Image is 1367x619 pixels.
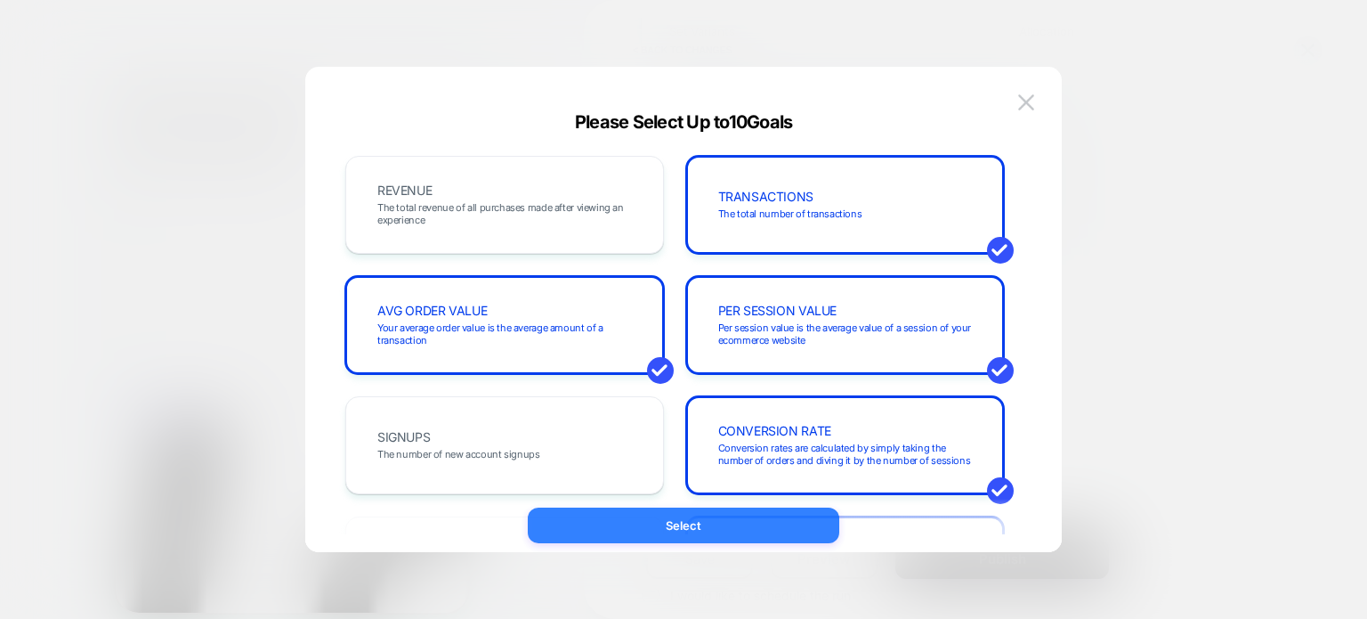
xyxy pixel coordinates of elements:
[528,508,839,543] button: Select
[1018,94,1034,110] img: close
[718,442,973,467] span: Conversion rates are calculated by simply taking the number of orders and diving it by the number...
[718,208,862,220] span: The total number of transactions
[718,305,837,317] span: PER SESSION VALUE
[718,322,973,346] span: Per session value is the average value of a session of your ecommerce website
[718,191,813,203] span: TRANSACTIONS
[575,111,793,133] span: Please Select Up to 10 Goals
[718,425,831,437] span: CONVERSION RATE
